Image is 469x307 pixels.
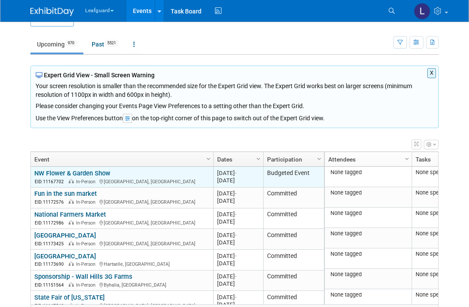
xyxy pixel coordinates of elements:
a: NW Flower & Garden Show [34,169,110,177]
div: None specified [416,230,461,237]
span: EID: 11173690 [35,262,67,267]
a: Event [34,152,208,167]
span: In-Person [76,199,98,205]
span: In-Person [76,282,98,288]
div: None tagged [328,169,409,176]
span: EID: 11151564 [35,283,67,287]
span: In-Person [76,179,98,185]
a: Column Settings [254,152,264,165]
div: None tagged [328,210,409,217]
td: Committed [263,208,324,229]
div: Byhalia, [GEOGRAPHIC_DATA] [34,281,209,288]
img: In-Person Event [69,261,74,266]
div: [DATE] [217,177,259,184]
span: EID: 11167702 [35,179,67,184]
div: [GEOGRAPHIC_DATA], [GEOGRAPHIC_DATA] [34,219,209,226]
td: Committed [263,229,324,250]
div: [DATE] [217,197,259,205]
img: In-Person Event [69,199,74,204]
a: State Fair of [US_STATE] [34,294,105,301]
img: In-Person Event [69,241,74,245]
div: None specified [416,169,461,176]
td: Budgeted Event [263,167,324,188]
a: Upcoming970 [30,36,83,53]
div: Your screen resolution is smaller than the recommended size for the Expert Grid view. The Expert ... [36,79,433,110]
a: Past5521 [85,36,125,53]
div: [DATE] [217,211,259,218]
div: None specified [416,271,461,278]
span: Column Settings [316,155,323,162]
div: [DATE] [217,218,259,225]
a: Sponsorship - Wall Hills 3G Farms [34,273,132,281]
span: EID: 11172986 [35,221,67,225]
span: In-Person [76,241,98,247]
a: National Farmers Market [34,211,106,218]
div: None specified [416,210,461,217]
span: EID: 11173425 [35,241,67,246]
div: None tagged [328,251,409,257]
div: [GEOGRAPHIC_DATA], [GEOGRAPHIC_DATA] [34,198,209,205]
td: Committed [263,188,324,208]
div: None tagged [328,271,409,278]
img: ExhibitDay [30,7,74,16]
span: In-Person [76,220,98,226]
span: - [235,170,237,176]
div: Please consider changing your Events Page View Preferences to a setting other than the Expert Grid. [36,99,433,110]
a: Dates [217,152,258,167]
div: [DATE] [217,280,259,287]
img: In-Person Event [69,282,74,287]
div: Use the View Preferences button on the top-right corner of this page to switch out of the Expert ... [36,110,433,123]
a: [GEOGRAPHIC_DATA] [34,252,96,260]
span: - [235,273,237,280]
a: Participation [267,152,318,167]
div: None specified [416,291,461,298]
span: - [235,253,237,259]
span: Column Settings [205,155,212,162]
div: [DATE] [217,294,259,301]
span: - [235,294,237,300]
span: 5521 [105,40,119,46]
span: EID: 11172576 [35,200,67,205]
a: Tasks [416,152,458,167]
a: Attendees [328,152,406,167]
div: None specified [416,189,461,196]
button: X [427,68,436,78]
span: In-Person [76,261,98,267]
div: [DATE] [217,231,259,239]
a: Column Settings [204,152,214,165]
img: In-Person Event [69,220,74,224]
div: [DATE] [217,169,259,177]
a: Fun in the sun market [34,190,97,198]
div: [DATE] [217,252,259,260]
div: None tagged [328,291,409,298]
div: [GEOGRAPHIC_DATA], [GEOGRAPHIC_DATA] [34,240,209,247]
span: Column Settings [255,155,262,162]
span: 970 [65,40,77,46]
td: Committed [263,250,324,271]
div: [DATE] [217,239,259,246]
span: Column Settings [403,155,410,162]
div: None tagged [328,189,409,196]
img: Lovell Fields [414,3,430,20]
span: - [235,211,237,218]
a: [GEOGRAPHIC_DATA] [34,231,96,239]
div: [DATE] [217,190,259,197]
div: [DATE] [217,260,259,267]
td: Committed [263,271,324,291]
a: Column Settings [403,152,412,165]
div: [GEOGRAPHIC_DATA], [GEOGRAPHIC_DATA] [34,178,209,185]
span: - [235,232,237,238]
div: None tagged [328,230,409,237]
div: Expert Grid View - Small Screen Warning [36,71,433,79]
div: [DATE] [217,273,259,280]
a: Column Settings [315,152,324,165]
span: - [235,190,237,197]
img: In-Person Event [69,179,74,183]
div: Hartselle, [GEOGRAPHIC_DATA] [34,260,209,267]
div: None specified [416,251,461,257]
